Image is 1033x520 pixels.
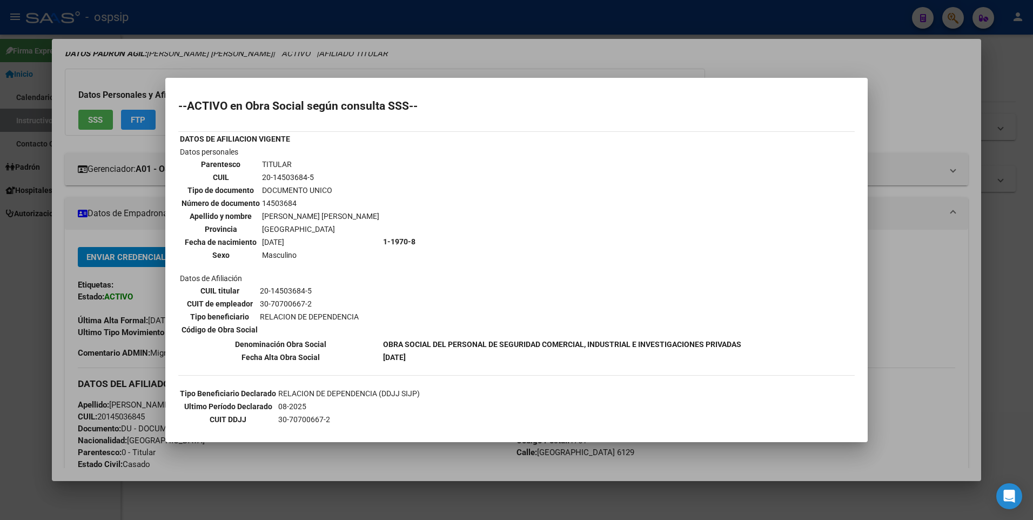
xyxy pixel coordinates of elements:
[261,197,380,209] td: 14503684
[181,249,260,261] th: Sexo
[181,171,260,183] th: CUIL
[383,237,415,246] b: 1-1970-8
[259,285,359,297] td: 20-14503684-5
[181,236,260,248] th: Fecha de nacimiento
[181,324,258,336] th: Código de Obra Social
[278,426,660,438] td: 119708-OBRA SOCIAL DEL PERSONAL DE SEGURIDAD COMERCIAL, INDUSTRIAL E INVESTIGACIONES PRIVADAS
[996,483,1022,509] div: Open Intercom Messenger
[181,210,260,222] th: Apellido y nombre
[278,414,660,425] td: 30-70700667-2
[181,184,260,196] th: Tipo de documento
[261,223,380,235] td: [GEOGRAPHIC_DATA]
[383,353,406,362] b: [DATE]
[179,426,277,438] th: Obra Social DDJJ
[181,223,260,235] th: Provincia
[259,298,359,310] td: 30-70700667-2
[261,184,380,196] td: DOCUMENTO UNICO
[179,351,381,363] th: Fecha Alta Obra Social
[180,135,290,143] b: DATOS DE AFILIACION VIGENTE
[278,388,660,399] td: RELACION DE DEPENDENCIA (DDJJ SIJP)
[383,340,741,349] b: OBRA SOCIAL DEL PERSONAL DE SEGURIDAD COMERCIAL, INDUSTRIAL E INVESTIGACIONES PRIVADAS
[261,158,380,170] td: TITULAR
[178,101,855,111] h2: --ACTIVO en Obra Social según consulta SSS--
[179,414,277,425] th: CUIT DDJJ
[179,401,277,412] th: Ultimo Período Declarado
[181,158,260,170] th: Parentesco
[181,298,258,310] th: CUIT de empleador
[259,311,359,323] td: RELACION DE DEPENDENCIA
[278,401,660,412] td: 08-2025
[261,236,380,248] td: [DATE]
[179,338,381,350] th: Denominación Obra Social
[181,285,258,297] th: CUIL titular
[179,388,277,399] th: Tipo Beneficiario Declarado
[261,171,380,183] td: 20-14503684-5
[261,210,380,222] td: [PERSON_NAME] [PERSON_NAME]
[181,197,260,209] th: Número de documento
[179,146,381,337] td: Datos personales Datos de Afiliación
[261,249,380,261] td: Masculino
[181,311,258,323] th: Tipo beneficiario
